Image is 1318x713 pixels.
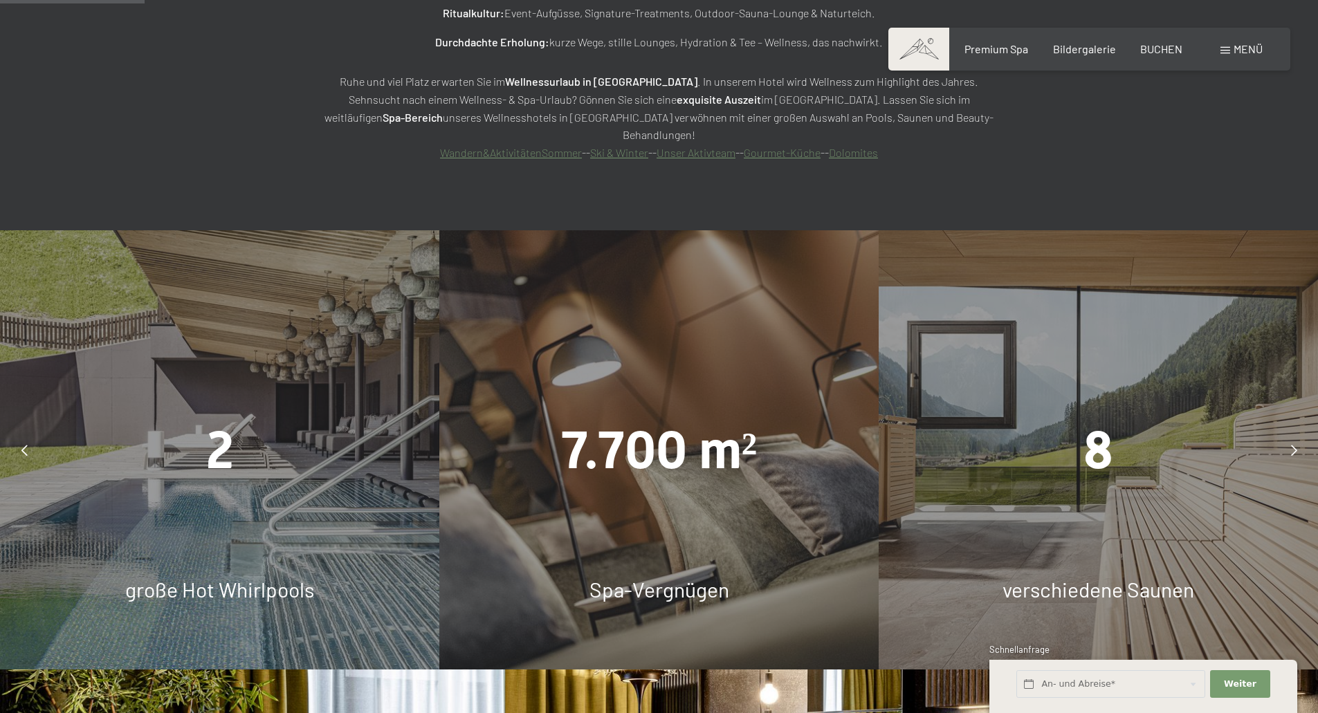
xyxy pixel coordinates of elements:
span: 8 [1083,420,1113,481]
p: Ruhe und viel Platz erwarten Sie im . In unserem Hotel wird Wellness zum Highlight des Jahres. Se... [313,73,1005,161]
a: Premium Spa [964,42,1028,55]
span: Menü [1234,42,1263,55]
button: Weiter [1210,670,1270,698]
span: Spa-Vergnügen [589,577,729,602]
strong: Wellnessurlaub in [GEOGRAPHIC_DATA] [505,75,697,88]
span: Weiter [1224,678,1256,690]
a: Dolomites [829,146,878,159]
a: Unser Aktivteam [657,146,735,159]
span: 2 [206,420,234,481]
a: Gourmet-Küche [744,146,821,159]
span: große Hot Whirlpools [125,577,314,602]
span: 7.700 m² [561,420,758,481]
span: Schnellanfrage [989,644,1050,655]
p: Event-Aufgüsse, Signature-Treatments, Outdoor-Sauna-Lounge & Naturteich. [313,4,1005,22]
strong: Spa-Bereich [383,111,443,124]
span: verschiedene Saunen [1003,577,1194,602]
strong: Durchdachte Erholung: [435,35,549,48]
a: BUCHEN [1140,42,1182,55]
a: Ski & Winter [590,146,648,159]
strong: exquisite Auszeit [677,93,761,106]
p: kurze Wege, stille Lounges, Hydration & Tee – Wellness, das nachwirkt. [313,33,1005,51]
a: Wandern&AktivitätenSommer [440,146,582,159]
a: Bildergalerie [1053,42,1116,55]
strong: Ritualkultur: [443,6,504,19]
